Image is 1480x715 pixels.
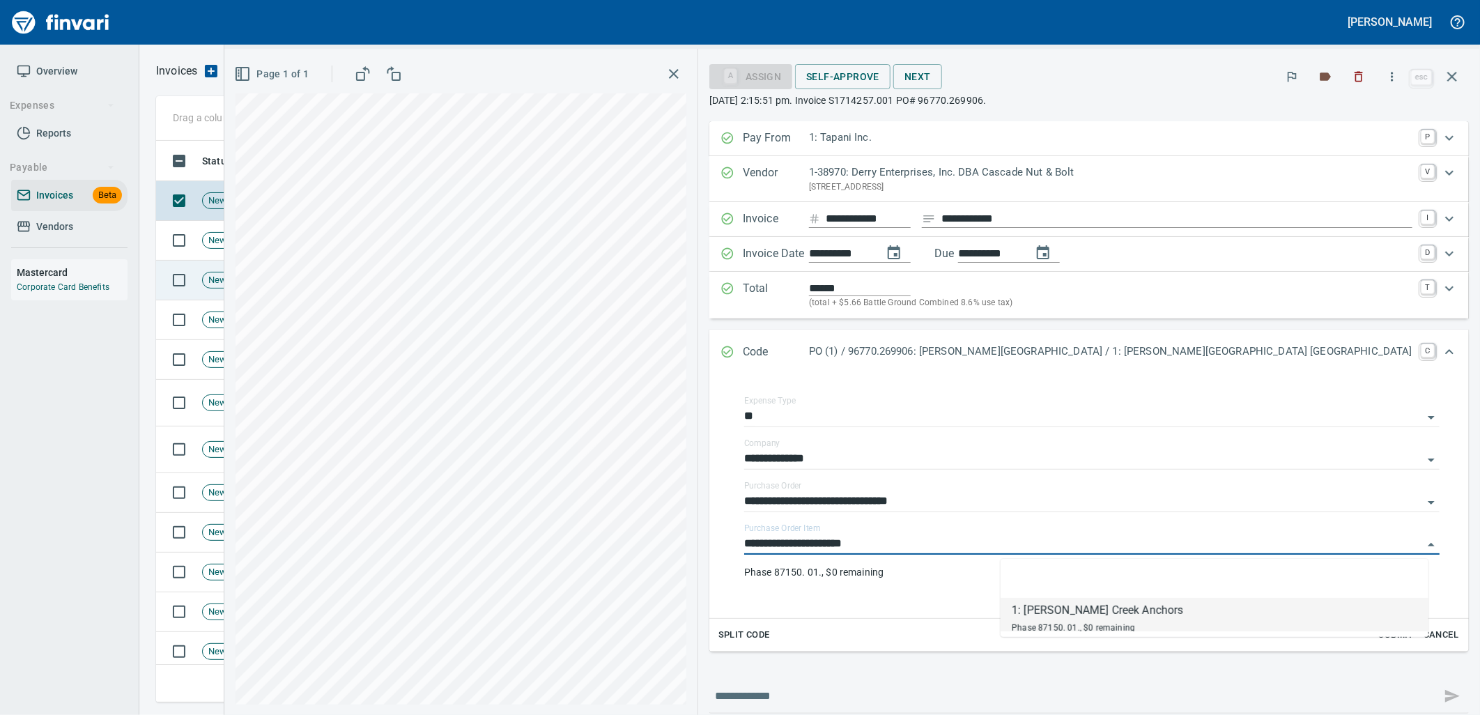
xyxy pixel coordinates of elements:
[809,210,820,227] svg: Invoice number
[203,397,232,410] span: New
[203,314,232,327] span: New
[203,274,232,287] span: New
[1435,679,1469,713] span: This records your message into the invoice and notifies anyone mentioned
[809,180,1412,194] p: [STREET_ADDRESS]
[1377,61,1408,92] button: More
[809,344,1412,360] p: PO (1) / 96770.269906: [PERSON_NAME][GEOGRAPHIC_DATA] / 1: [PERSON_NAME][GEOGRAPHIC_DATA] [GEOGRA...
[1421,280,1435,294] a: T
[203,606,232,619] span: New
[203,234,232,247] span: New
[743,130,809,148] p: Pay From
[744,397,796,406] label: Expense Type
[806,68,879,86] span: Self-Approve
[8,6,113,39] img: Finvari
[1343,61,1374,92] button: Discard
[715,624,773,646] button: Split Code
[1421,344,1435,357] a: C
[744,565,1440,579] p: Phase 87150. 01., $0 remaining
[17,282,109,292] a: Corporate Card Benefits
[237,66,309,83] span: Page 1 of 1
[1408,60,1469,93] span: Close invoice
[173,111,377,125] p: Drag a column heading here to group the table
[156,63,197,79] nav: breadcrumb
[709,70,792,82] div: Assign
[202,153,249,169] span: Status
[93,187,122,203] span: Beta
[1421,164,1435,178] a: V
[1310,61,1341,92] button: Labels
[1421,493,1441,512] button: Open
[1421,535,1441,555] button: Close
[743,344,809,362] p: Code
[10,97,115,114] span: Expenses
[1421,130,1435,144] a: P
[743,245,809,263] p: Invoice Date
[36,187,73,204] span: Invoices
[922,212,936,226] svg: Invoice description
[809,296,1412,310] p: (total + $5.66 Battle Ground Combined 8.6% use tax)
[1421,245,1435,259] a: D
[17,265,128,280] h6: Mastercard
[709,156,1469,202] div: Expand
[709,237,1469,272] div: Expand
[203,645,232,659] span: New
[743,210,809,229] p: Invoice
[709,272,1469,318] div: Expand
[11,118,128,149] a: Reports
[4,155,121,180] button: Payable
[1345,11,1435,33] button: [PERSON_NAME]
[795,64,891,90] button: Self-Approve
[203,443,232,456] span: New
[709,376,1469,652] div: Expand
[1012,623,1135,633] span: Phase 87150. 01., $0 remaining
[709,202,1469,237] div: Expand
[743,280,809,310] p: Total
[11,56,128,87] a: Overview
[203,486,232,500] span: New
[1422,627,1460,643] span: Cancel
[709,330,1469,376] div: Expand
[156,63,197,79] p: Invoices
[202,153,231,169] span: Status
[743,164,809,194] p: Vendor
[1411,70,1432,85] a: esc
[11,211,128,243] a: Vendors
[1421,408,1441,427] button: Open
[36,125,71,142] span: Reports
[1421,450,1441,470] button: Open
[36,63,77,80] span: Overview
[709,93,1469,107] p: [DATE] 2:15:51 pm. Invoice S1714257.001 PO# 96770.269906.
[718,627,770,643] span: Split Code
[231,61,314,87] button: Page 1 of 1
[36,218,73,236] span: Vendors
[1348,15,1432,29] h5: [PERSON_NAME]
[10,159,115,176] span: Payable
[1421,210,1435,224] a: I
[809,130,1412,146] p: 1: Tapani Inc.
[744,440,780,448] label: Company
[934,245,1001,262] p: Due
[744,482,802,491] label: Purchase Order
[809,164,1412,180] p: 1-38970: Derry Enterprises, Inc. DBA Cascade Nut & Bolt
[203,194,232,208] span: New
[893,64,942,90] button: Next
[1012,602,1184,619] div: 1: [PERSON_NAME] Creek Anchors
[1026,236,1060,270] button: change due date
[203,526,232,539] span: New
[4,93,121,118] button: Expenses
[203,353,232,367] span: New
[904,68,931,86] span: Next
[1419,624,1463,646] button: Cancel
[709,121,1469,156] div: Expand
[744,525,820,533] label: Purchase Order Item
[877,236,911,270] button: change date
[1277,61,1307,92] button: Flag
[11,180,128,211] a: InvoicesBeta
[197,63,225,79] button: Upload an Invoice
[203,566,232,579] span: New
